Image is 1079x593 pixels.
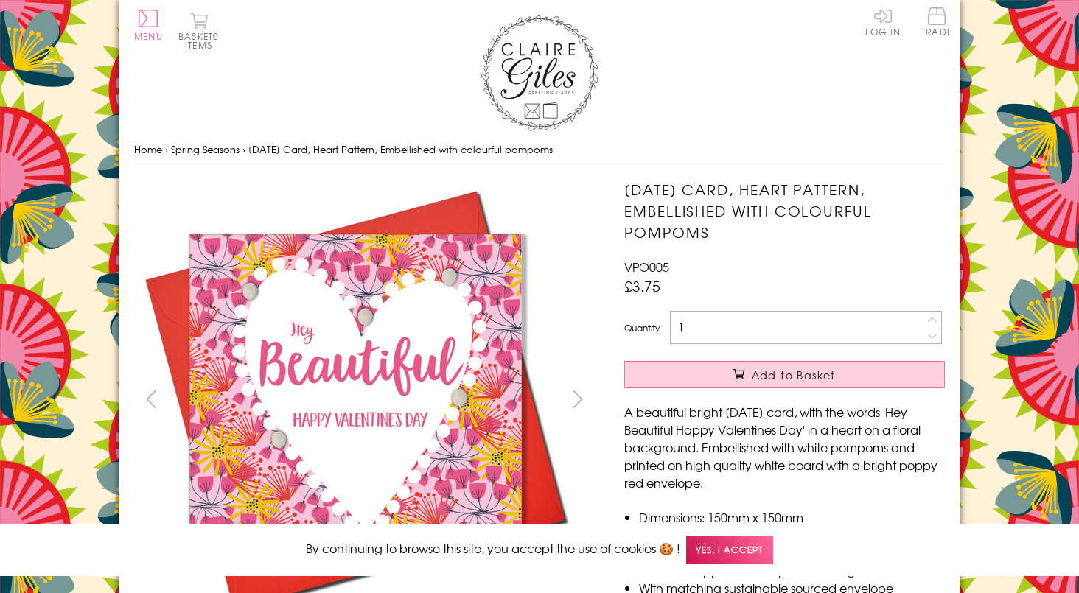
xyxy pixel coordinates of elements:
span: Add to Basket [752,368,836,382]
h1: [DATE] Card, Heart Pattern, Embellished with colourful pompoms [624,179,945,242]
nav: breadcrumbs [134,135,945,165]
img: Valentine's Day Card, Heart Pattern, Embellished with colourful pompoms [595,179,1037,563]
span: Menu [134,29,163,43]
li: Dimensions: 150mm x 150mm [639,508,945,526]
span: Trade [921,7,952,36]
span: VPO005 [624,258,669,276]
button: prev [134,382,167,415]
p: A beautiful bright [DATE] card, with the words 'Hey Beautiful Happy Valentines Day' in a heart on... [624,403,945,491]
span: [DATE] Card, Heart Pattern, Embellished with colourful pompoms [248,142,553,156]
button: Menu [134,10,163,41]
img: Claire Giles Greetings Cards [481,15,598,131]
button: Add to Basket [624,361,945,388]
label: Quantity [624,321,660,334]
span: › [165,142,168,156]
a: Trade [921,7,952,39]
span: › [242,142,245,156]
button: Basket0 items [178,12,219,49]
button: next [562,382,595,415]
a: Log In [865,7,901,36]
span: 0 items [185,29,219,52]
a: Home [134,142,162,156]
span: £3.75 [624,276,660,296]
span: Yes, I accept [686,536,773,564]
a: Spring Seasons [171,142,240,156]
